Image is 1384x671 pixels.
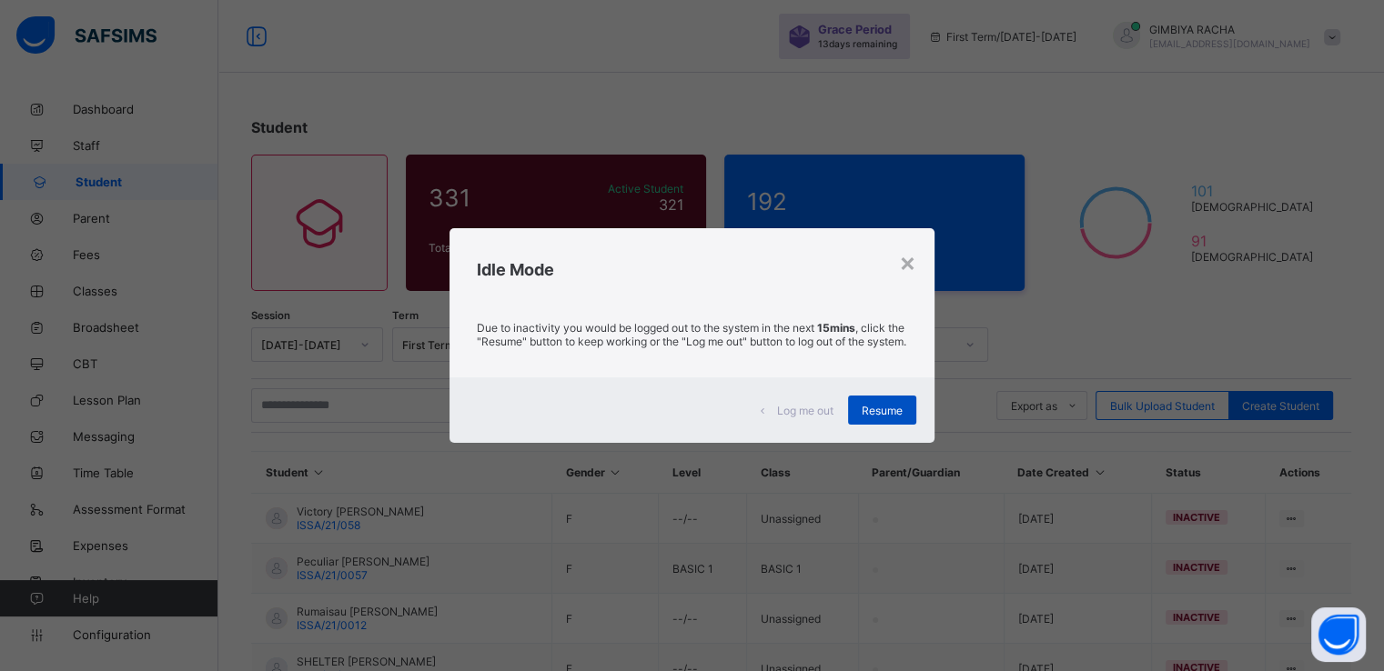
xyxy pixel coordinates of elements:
[862,404,903,417] span: Resume
[477,260,906,279] h2: Idle Mode
[477,321,906,348] p: Due to inactivity you would be logged out to the system in the next , click the "Resume" button t...
[1311,607,1366,662] button: Open asap
[899,246,916,277] div: ×
[817,321,855,335] strong: 15mins
[777,404,833,417] span: Log me out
